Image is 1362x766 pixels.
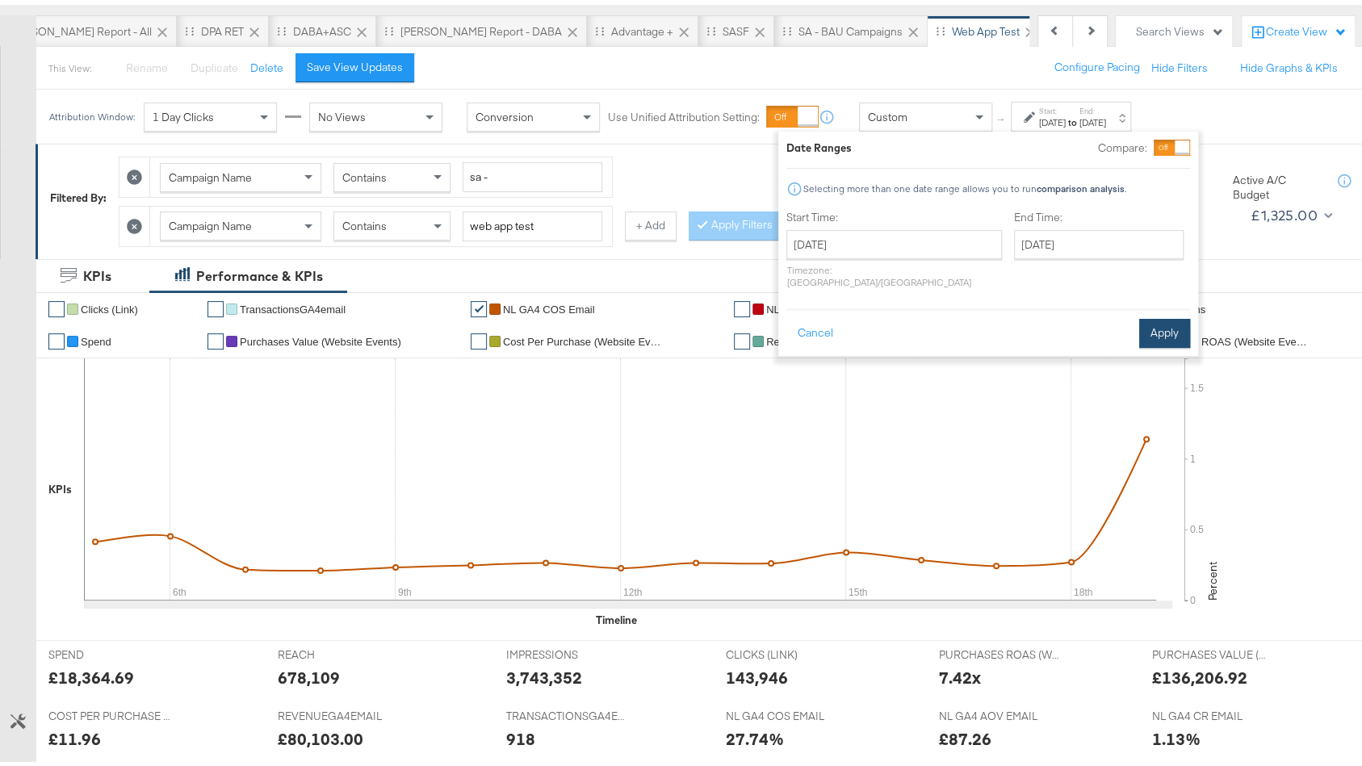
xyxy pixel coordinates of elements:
[611,19,673,35] div: Advantage +
[318,105,366,119] span: No Views
[471,329,487,345] a: ✔
[185,22,194,31] div: Drag to reorder tab
[1151,56,1208,71] button: Hide Filters
[726,643,847,658] span: CLICKS (LINK)
[723,19,749,35] div: SASF
[726,722,784,746] div: 27.74%
[81,331,111,343] span: Spend
[734,296,750,312] a: ✔
[207,296,224,312] a: ✔
[1240,56,1338,71] button: Hide Graphs & KPIs
[506,661,582,684] div: 3,743,352
[278,643,399,658] span: REACH
[342,165,387,180] span: Contains
[83,262,111,281] div: KPIs
[169,214,252,228] span: Campaign Name
[939,643,1060,658] span: PURCHASES ROAS (WEBSITE EVENTS)
[278,722,363,746] div: £80,103.00
[1149,331,1310,343] span: Purchases ROAS (Website Events)
[50,186,107,201] div: Filtered By:
[126,56,168,70] span: Rename
[384,22,393,31] div: Drag to reorder tab
[48,661,134,684] div: £18,364.69
[250,56,283,71] button: Delete
[240,299,346,311] span: TransactionsGA4email
[595,22,604,31] div: Drag to reorder tab
[191,56,238,70] span: Duplicate
[506,643,627,658] span: IMPRESSIONS
[939,704,1060,719] span: NL GA4 AOV EMAIL
[1136,19,1224,35] div: Search Views
[798,19,903,35] div: SA - BAU Campaigns
[1151,704,1272,719] span: NL GA4 CR EMAIL
[506,722,535,746] div: 918
[706,22,715,31] div: Drag to reorder tab
[48,643,170,658] span: SPEND
[153,105,214,119] span: 1 Day Clicks
[936,22,945,31] div: Drag to reorder tab
[48,477,72,492] div: KPIs
[1251,199,1318,223] div: £1,325.00
[1098,136,1147,151] label: Compare:
[1043,48,1151,77] button: Configure Pacing
[625,207,677,236] button: + Add
[1066,111,1079,123] strong: to
[278,704,399,719] span: REVENUEGA4EMAIL
[1079,101,1106,111] label: End:
[463,207,602,236] input: Enter a search term
[48,57,91,70] div: This View:
[786,136,852,151] div: Date Ranges
[1039,101,1066,111] label: Start:
[1205,557,1220,596] text: Percent
[1039,111,1066,124] div: [DATE]
[786,205,1002,220] label: Start Time:
[506,704,627,719] span: TRANSACTIONSGA4EMAIL
[201,19,244,35] div: DPA RET
[307,55,403,70] div: Save View Updates
[1079,111,1106,124] div: [DATE]
[939,722,991,746] div: £87.26
[608,105,760,120] label: Use Unified Attribution Setting:
[1151,722,1200,746] div: 1.13%
[786,314,844,343] button: Cancel
[726,704,847,719] span: NL GA4 COS EMAIL
[766,299,850,311] span: NL GA4 CR Email
[207,329,224,345] a: ✔
[476,105,534,119] span: Conversion
[1151,661,1247,684] div: £136,206.92
[471,296,487,312] a: ✔
[48,296,65,312] a: ✔
[463,157,602,187] input: Enter a search term
[1266,19,1347,36] div: Create View
[734,329,750,345] a: ✔
[1139,314,1190,343] button: Apply
[1244,198,1335,224] button: £1,325.00
[8,19,152,35] div: [PERSON_NAME] Report - All
[952,19,1020,35] div: Web App Test
[1014,205,1190,220] label: End Time:
[1037,178,1125,190] strong: comparison analysis
[726,661,788,684] div: 143,946
[400,19,562,35] div: [PERSON_NAME] Report - DABA
[240,331,401,343] span: Purchases Value (Website Events)
[503,299,595,311] span: NL GA4 COS Email
[48,329,65,345] a: ✔
[278,661,340,684] div: 678,109
[503,331,664,343] span: Cost Per Purchase (Website Events)
[48,722,101,746] div: £11.96
[48,107,136,118] div: Attribution Window:
[169,165,252,180] span: Campaign Name
[1151,643,1272,658] span: PURCHASES VALUE (WEBSITE EVENTS)
[196,262,323,281] div: Performance & KPIs
[81,299,138,311] span: Clicks (Link)
[277,22,286,31] div: Drag to reorder tab
[803,178,1127,190] div: Selecting more than one date range allows you to run .
[293,19,351,35] div: DABA+ASC
[782,22,791,31] div: Drag to reorder tab
[342,214,387,228] span: Contains
[1233,168,1322,198] div: Active A/C Budget
[786,259,1002,283] p: Timezone: [GEOGRAPHIC_DATA]/[GEOGRAPHIC_DATA]
[766,331,854,343] span: RevenueGA4email
[868,105,907,119] span: Custom
[994,112,1009,118] span: ↑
